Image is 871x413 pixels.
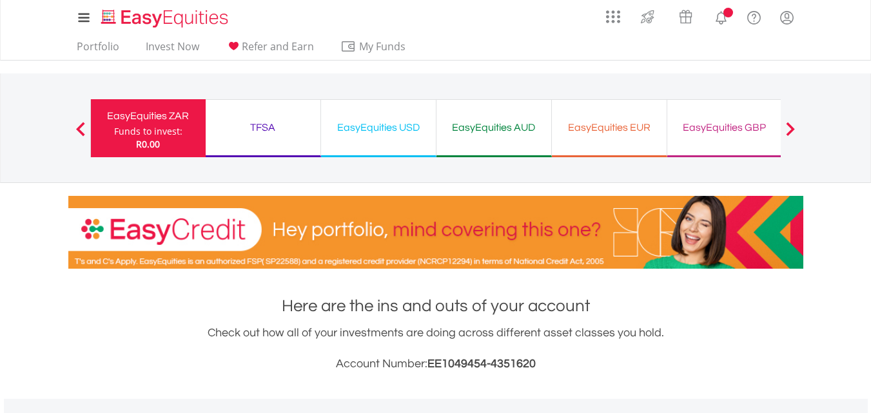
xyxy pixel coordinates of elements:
[705,3,738,29] a: Notifications
[738,3,770,29] a: FAQ's and Support
[598,3,629,24] a: AppsGrid
[675,119,774,137] div: EasyEquities GBP
[778,128,803,141] button: Next
[444,119,543,137] div: EasyEquities AUD
[114,125,182,138] div: Funds to invest:
[96,3,233,29] a: Home page
[667,3,705,27] a: Vouchers
[220,40,319,60] a: Refer and Earn
[99,8,233,29] img: EasyEquities_Logo.png
[68,128,93,141] button: Previous
[136,138,160,150] span: R0.00
[340,38,425,55] span: My Funds
[68,294,803,318] h1: Here are the ins and outs of your account
[141,40,204,60] a: Invest Now
[606,10,620,24] img: grid-menu-icon.svg
[675,6,696,27] img: vouchers-v2.svg
[329,119,428,137] div: EasyEquities USD
[637,6,658,27] img: thrive-v2.svg
[770,3,803,32] a: My Profile
[99,107,198,125] div: EasyEquities ZAR
[68,355,803,373] h3: Account Number:
[427,358,536,370] span: EE1049454-4351620
[68,324,803,373] div: Check out how all of your investments are doing across different asset classes you hold.
[68,196,803,269] img: EasyCredit Promotion Banner
[560,119,659,137] div: EasyEquities EUR
[242,39,314,53] span: Refer and Earn
[72,40,124,60] a: Portfolio
[213,119,313,137] div: TFSA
